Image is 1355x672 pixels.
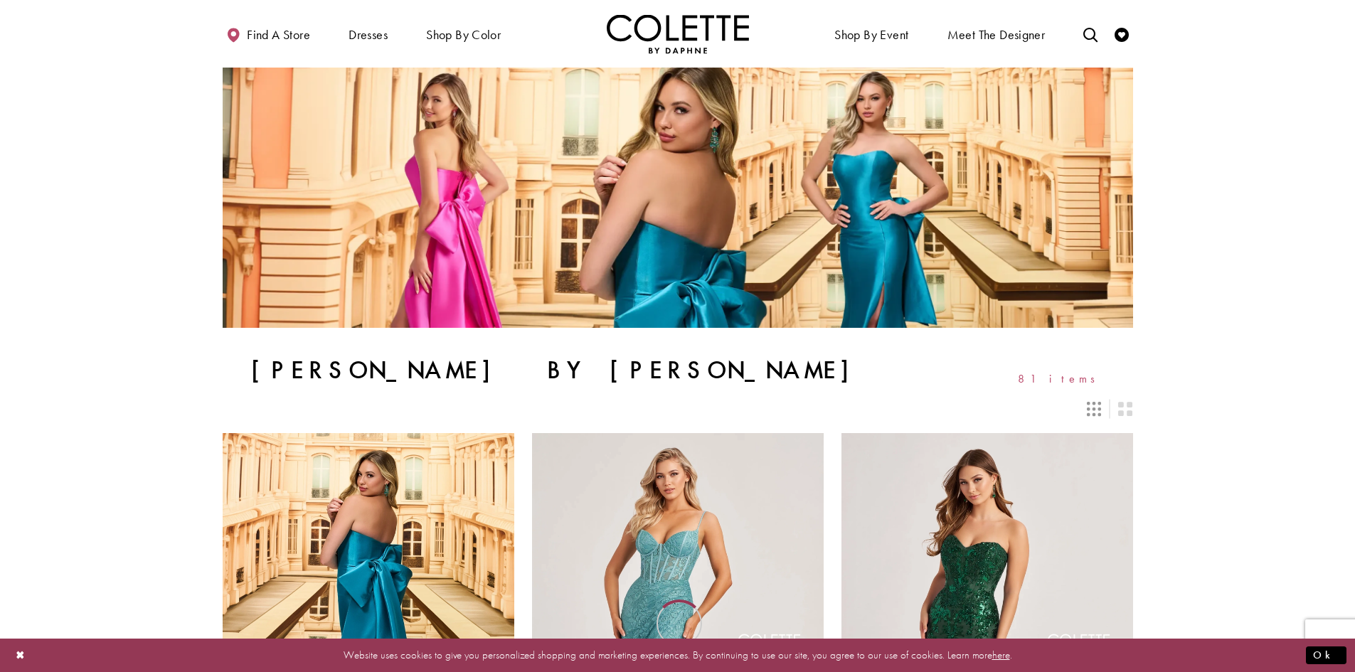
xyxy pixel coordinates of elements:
[1118,402,1132,416] span: Switch layout to 2 columns
[944,14,1049,53] a: Meet the designer
[1080,14,1101,53] a: Toggle search
[1087,402,1101,416] span: Switch layout to 3 columns
[947,28,1046,42] span: Meet the designer
[1306,646,1346,664] button: Submit Dialog
[1018,373,1105,385] span: 81 items
[214,393,1142,425] div: Layout Controls
[345,14,391,53] span: Dresses
[607,14,749,53] a: Visit Home Page
[1111,14,1132,53] a: Check Wishlist
[423,14,504,53] span: Shop by color
[247,28,310,42] span: Find a store
[607,14,749,53] img: Colette by Daphne
[251,356,881,385] h1: [PERSON_NAME] by [PERSON_NAME]
[223,14,314,53] a: Find a store
[349,28,388,42] span: Dresses
[9,643,33,668] button: Close Dialog
[426,28,501,42] span: Shop by color
[992,648,1010,662] a: here
[834,28,908,42] span: Shop By Event
[831,14,912,53] span: Shop By Event
[102,646,1253,665] p: Website uses cookies to give you personalized shopping and marketing experiences. By continuing t...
